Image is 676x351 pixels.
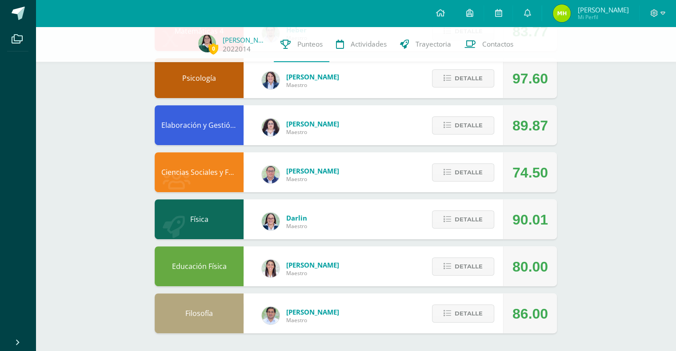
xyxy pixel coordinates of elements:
[512,294,548,334] div: 86.00
[455,305,483,322] span: Detalle
[286,308,339,316] span: [PERSON_NAME]
[223,35,267,44] a: [PERSON_NAME]
[455,211,483,228] span: Detalle
[155,58,244,98] div: Psicología
[262,213,280,230] img: 571966f00f586896050bf2f129d9ef0a.png
[512,247,548,287] div: 80.00
[512,59,548,99] div: 97.60
[155,152,244,192] div: Ciencias Sociales y Formación Ciudadana 4
[512,106,548,146] div: 89.87
[286,175,339,183] span: Maestro
[286,269,339,277] span: Maestro
[393,27,458,62] a: Trayectoria
[416,39,451,49] span: Trayectoria
[286,72,339,81] span: [PERSON_NAME]
[432,69,494,87] button: Detalle
[155,246,244,286] div: Educación Física
[262,307,280,324] img: f767cae2d037801592f2ba1a5db71a2a.png
[432,210,494,229] button: Detalle
[432,163,494,181] button: Detalle
[208,43,218,54] span: 0
[553,4,571,22] img: 8cfee9302e94c67f695fad48b611364c.png
[455,164,483,181] span: Detalle
[198,35,216,52] img: 3e3fd6e5ab412e34de53ec92eb8dbd43.png
[274,27,329,62] a: Punteos
[286,81,339,89] span: Maestro
[482,39,513,49] span: Contactos
[155,293,244,333] div: Filosofía
[262,71,280,89] img: 101204560ce1c1800cde82bcd5e5712f.png
[286,316,339,324] span: Maestro
[286,128,339,136] span: Maestro
[432,257,494,276] button: Detalle
[329,27,393,62] a: Actividades
[577,13,628,21] span: Mi Perfil
[512,200,548,240] div: 90.01
[286,119,339,128] span: [PERSON_NAME]
[286,166,339,175] span: [PERSON_NAME]
[262,260,280,277] img: 68dbb99899dc55733cac1a14d9d2f825.png
[262,166,280,183] img: c1c1b07ef08c5b34f56a5eb7b3c08b85.png
[155,199,244,239] div: Física
[286,213,307,222] span: Darlin
[223,44,251,54] a: 2022014
[577,5,628,14] span: [PERSON_NAME]
[458,27,520,62] a: Contactos
[297,39,323,49] span: Punteos
[155,105,244,145] div: Elaboración y Gestión de Proyectos
[262,118,280,136] img: ba02aa29de7e60e5f6614f4096ff8928.png
[286,260,339,269] span: [PERSON_NAME]
[432,116,494,134] button: Detalle
[455,258,483,275] span: Detalle
[512,153,548,193] div: 74.50
[432,304,494,323] button: Detalle
[286,222,307,230] span: Maestro
[351,39,387,49] span: Actividades
[455,117,483,134] span: Detalle
[455,70,483,87] span: Detalle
